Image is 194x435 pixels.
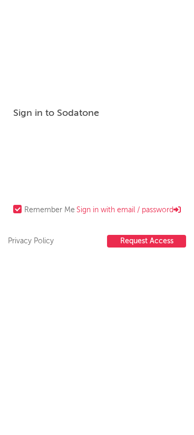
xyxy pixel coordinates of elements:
[107,235,186,248] button: Request Access
[24,204,75,216] div: Remember Me
[76,204,181,216] a: Sign in with email / password
[8,235,54,248] a: Privacy Policy
[13,107,181,120] div: Sign in to Sodatone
